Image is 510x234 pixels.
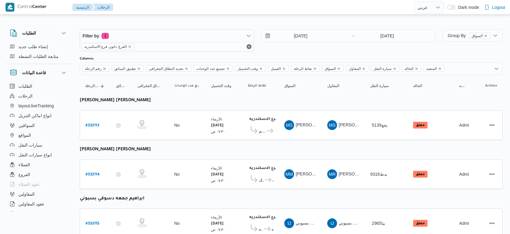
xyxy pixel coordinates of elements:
[245,43,253,50] button: Remove
[370,172,387,177] span: بدط9316
[415,67,418,71] button: Remove الحاله from selection in this group
[411,81,451,91] button: الحاله
[18,190,35,198] span: المقاولين
[492,4,505,11] span: Logout
[284,120,294,130] div: Mahmood Sama Abadallah Ibrahem Khalaifah
[296,171,367,176] span: [PERSON_NAME] [PERSON_NAME]
[313,67,317,71] button: Remove نقاط الرحلة from selection in this group
[85,83,99,88] span: رقم الرحلة; Sorted in descending order
[459,172,471,177] span: Admin
[413,122,428,129] span: معلق
[174,221,180,226] div: No
[416,222,425,225] b: معلق
[329,120,336,130] span: MS
[7,111,70,121] button: انواع اماكن التنزيل
[137,83,163,88] span: تحديد النطاق الجغرافى
[249,117,289,121] b: دانون فرع الاسكندريه
[116,83,126,88] span: تطبيق السائق
[174,83,200,88] span: تجميع عدد الوحدات
[7,209,70,219] button: اجهزة التليفون
[185,67,188,71] button: Remove تحديد النطاق الجغرافى from selection in this group
[194,65,232,72] span: تجميع عدد الوحدات
[472,33,483,39] span: السواق
[86,170,100,178] a: #332114
[327,120,337,130] div: Mahmood Sama Abadallah Ibrahem Khalaifah
[288,218,291,228] span: IJ
[7,140,70,150] button: سيارات النقل
[82,32,99,40] span: Filter by
[85,65,102,72] span: رقم الرحلة
[413,171,428,178] span: معلق
[372,123,387,128] span: 5139بجع
[211,166,222,170] small: الأربعاء
[448,33,490,38] span: Group By السواق
[5,81,72,214] div: قاعدة البيانات
[18,161,30,168] span: العملاء
[137,67,141,71] button: Remove تطبيق السائق from selection in this group
[339,171,419,176] span: [PERSON_NAME] [PERSON_NAME] علي
[327,169,337,179] div: Muhammad Radha Ibrahem Said Ahmad Ali
[424,65,444,72] span: المنصه
[259,225,263,233] span: اول المنتزه
[7,170,70,179] button: الفروع
[211,228,225,232] small: ٠٧:٣٠ ص
[487,169,497,179] button: Actions
[7,81,70,91] button: الطلبات
[294,65,312,72] span: نقاط الرحلة
[80,56,94,61] label: Columns
[93,4,113,11] button: الرحلات
[374,65,392,72] span: سيارة النقل
[103,67,106,71] button: Remove رقم الرحلة from selection in this group
[296,122,367,127] span: [PERSON_NAME] [PERSON_NAME]
[284,218,294,228] div: Ibrahem Jmuaah Dsaoqai Bsboni
[18,151,52,159] span: انواع سيارات النقل
[291,65,319,72] span: نقاط الرحلة
[211,222,224,226] b: [DATE]
[100,83,105,88] svg: Sorted in descending order
[80,98,151,103] b: [PERSON_NAME] [PERSON_NAME]
[337,67,341,71] button: Remove السواق from selection in this group
[32,5,47,10] b: Center
[282,81,319,91] button: السواق
[438,67,442,71] button: Remove المنصه from selection in this group
[7,189,70,199] button: المقاولين
[331,218,334,228] span: IJ
[7,130,70,140] button: المواقع
[402,65,421,72] span: الحاله
[128,45,132,48] button: remove selected entity
[286,120,293,130] span: MS
[370,83,388,88] span: سيارة النقل
[357,30,418,42] input: Press the down key to open a popover containing a calendar.
[284,83,295,88] span: السواق
[82,44,134,50] span: الفرع: دانون فرع الاسكندريه
[86,121,99,129] a: #332113
[259,67,263,71] button: Remove وقت التحميل from selection in this group
[6,209,26,228] iframe: chat widget
[459,123,471,128] span: Admin
[327,83,339,88] span: المقاول
[102,33,109,39] span: 1 active filters
[349,65,361,72] span: المقاول
[174,122,180,128] div: No
[10,69,67,76] button: قاعدة البيانات
[84,44,127,49] span: الفرع: دانون فرع الاسكندريه
[86,219,99,228] a: #332115
[113,81,129,91] button: تطبيق السائق
[18,43,48,50] span: إنشاء طلب جديد
[7,91,70,101] button: الرحلات
[362,67,366,71] button: Remove المقاول from selection in this group
[112,65,143,72] span: تطبيق السائق
[372,221,385,226] span: 2965ببا
[426,65,437,72] span: المنصه
[211,83,231,88] span: وقت التحميل
[80,147,151,152] b: [PERSON_NAME] [PERSON_NAME]
[259,127,266,135] span: قسم [PERSON_NAME]
[346,65,368,72] span: المقاول
[7,121,70,130] button: السواقين
[209,81,239,91] button: وقت التحميل
[18,112,52,119] span: انواع اماكن التنزيل
[457,81,469,91] button: المنصه
[284,169,294,179] div: Muhammad Mbrok Muhammad Abadalaatai
[413,83,422,88] span: الحاله
[368,81,405,91] button: سيارة النقل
